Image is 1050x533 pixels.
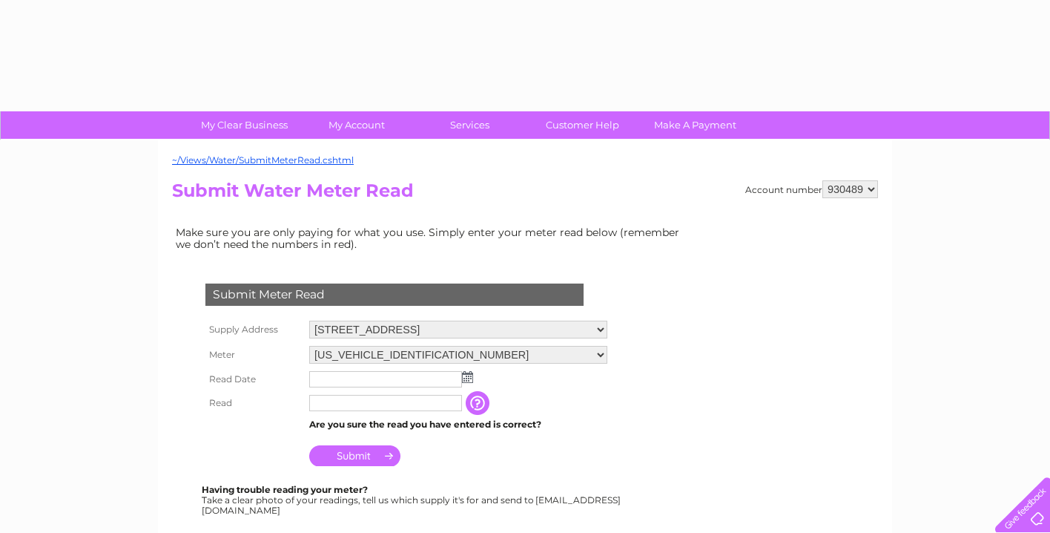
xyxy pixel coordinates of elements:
[745,180,878,198] div: Account number
[172,223,691,254] td: Make sure you are only paying for what you use. Simply enter your meter read below (remember we d...
[306,415,611,434] td: Are you sure the read you have entered is correct?
[202,484,368,495] b: Having trouble reading your meter?
[202,391,306,415] th: Read
[172,154,354,166] a: ~/Views/Water/SubmitMeterRead.cshtml
[634,111,756,139] a: Make A Payment
[296,111,418,139] a: My Account
[462,371,473,383] img: ...
[409,111,531,139] a: Services
[202,317,306,342] th: Supply Address
[202,485,623,515] div: Take a clear photo of your readings, tell us which supply it's for and send to [EMAIL_ADDRESS][DO...
[521,111,644,139] a: Customer Help
[202,367,306,391] th: Read Date
[205,284,584,306] div: Submit Meter Read
[202,342,306,367] th: Meter
[466,391,492,415] input: Information
[172,180,878,209] h2: Submit Water Meter Read
[309,445,400,466] input: Submit
[183,111,306,139] a: My Clear Business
